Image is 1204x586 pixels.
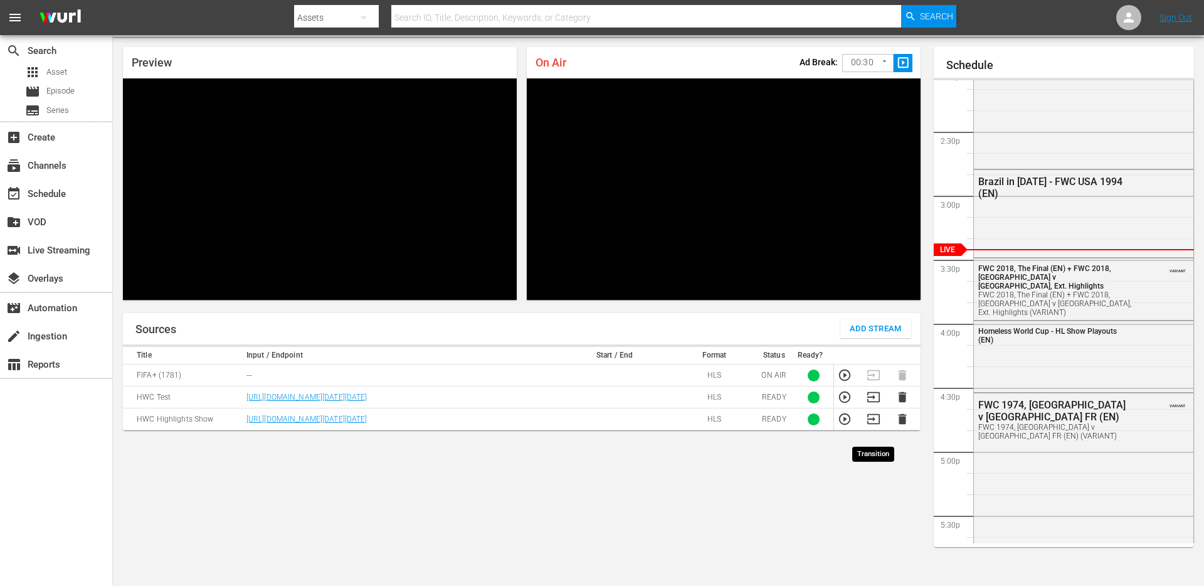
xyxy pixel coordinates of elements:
[840,319,911,338] button: Add Stream
[6,186,21,201] span: Schedule
[895,390,909,404] button: Delete
[896,56,911,70] span: slideshow_sharp
[978,176,1132,200] div: Brazil in [DATE] - FWC USA 1994 (EN)
[132,56,172,69] span: Preview
[246,415,367,424] a: [URL][DOMAIN_NAME][DATE][DATE]
[6,357,21,372] span: Reports
[754,365,795,386] td: ON AIR
[123,78,517,300] div: Video Player
[674,347,754,365] th: Format
[800,57,838,67] p: Ad Break:
[25,65,40,80] span: Asset
[8,10,23,25] span: menu
[674,365,754,386] td: HLS
[46,66,67,78] span: Asset
[123,365,243,386] td: FIFA+ (1781)
[123,386,243,408] td: HWC Test
[6,329,21,344] span: Ingestion
[246,393,367,402] a: [URL][DOMAIN_NAME][DATE][DATE]
[536,56,566,69] span: On Air
[978,264,1111,290] span: FWC 2018, The Final (EN) + FWC 2018, [GEOGRAPHIC_DATA] v [GEOGRAPHIC_DATA], Ext. Highlights
[674,386,754,408] td: HLS
[978,399,1132,423] div: FWC 1974, [GEOGRAPHIC_DATA] v [GEOGRAPHIC_DATA] FR (EN)
[6,43,21,58] span: Search
[754,386,795,408] td: READY
[754,347,795,365] th: Status
[978,423,1132,440] div: FWC 1974, [GEOGRAPHIC_DATA] v [GEOGRAPHIC_DATA] FR (EN) (VARIANT)
[838,368,852,382] button: Preview Stream
[754,408,795,430] td: READY
[978,327,1117,344] span: Homeless World Cup - HL Show Playouts (EN)
[243,365,555,386] td: ---
[1170,263,1186,273] span: VARIANT
[243,347,555,365] th: Input / Endpoint
[838,390,852,404] button: Preview Stream
[555,347,675,365] th: Start / End
[978,290,1132,317] div: FWC 2018, The Final (EN) + FWC 2018, [GEOGRAPHIC_DATA] v [GEOGRAPHIC_DATA], Ext. Highlights (VARI...
[6,158,21,173] span: Channels
[901,5,956,28] button: Search
[1159,13,1192,23] a: Sign Out
[6,130,21,145] span: Create
[25,103,40,118] span: Series
[6,271,21,286] span: Overlays
[6,301,21,316] span: Automation
[25,84,40,99] span: Episode
[123,347,243,365] th: Title
[123,408,243,430] td: HWC Highlights Show
[920,5,953,28] span: Search
[6,215,21,230] span: VOD
[867,390,880,404] button: Transition
[46,104,69,117] span: Series
[850,322,902,336] span: Add Stream
[6,243,21,258] span: Live Streaming
[46,85,75,97] span: Episode
[842,51,894,75] div: 00:30
[135,323,176,336] h1: Sources
[674,408,754,430] td: HLS
[895,412,909,426] button: Delete
[794,347,834,365] th: Ready?
[527,78,921,300] div: Video Player
[1170,398,1186,408] span: VARIANT
[30,3,90,33] img: ans4CAIJ8jUAAAAAAAAAAAAAAAAAAAAAAAAgQb4GAAAAAAAAAAAAAAAAAAAAAAAAJMjXAAAAAAAAAAAAAAAAAAAAAAAAgAT5G...
[946,59,1194,72] h1: Schedule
